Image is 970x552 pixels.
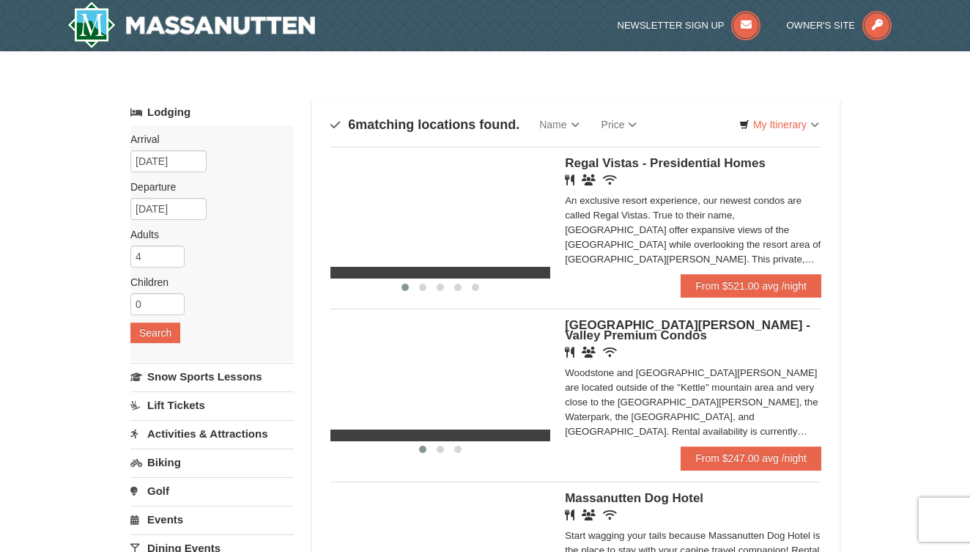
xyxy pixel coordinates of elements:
i: Restaurant [565,347,574,358]
a: Golf [130,477,294,504]
a: From $247.00 avg /night [681,446,821,470]
a: Name [528,110,590,139]
a: Lodging [130,99,294,125]
a: My Itinerary [730,114,829,136]
a: Newsletter Sign Up [618,20,761,31]
a: Events [130,506,294,533]
span: [GEOGRAPHIC_DATA][PERSON_NAME] - Valley Premium Condos [565,318,810,342]
span: Newsletter Sign Up [618,20,725,31]
i: Banquet Facilities [582,174,596,185]
div: Woodstone and [GEOGRAPHIC_DATA][PERSON_NAME] are located outside of the "Kettle" mountain area an... [565,366,821,439]
a: Biking [130,449,294,476]
img: Massanutten Resort Logo [67,1,315,48]
i: Wireless Internet (free) [603,509,617,520]
a: Owner's Site [787,20,892,31]
label: Departure [130,180,283,194]
button: Search [130,323,180,343]
a: Lift Tickets [130,391,294,419]
a: Snow Sports Lessons [130,363,294,390]
span: Owner's Site [787,20,856,31]
i: Banquet Facilities [582,347,596,358]
i: Wireless Internet (free) [603,347,617,358]
a: Price [590,110,648,139]
label: Children [130,275,283,290]
a: Activities & Attractions [130,420,294,447]
span: Regal Vistas - Presidential Homes [565,156,766,170]
i: Restaurant [565,174,574,185]
i: Banquet Facilities [582,509,596,520]
span: Massanutten Dog Hotel [565,491,703,505]
i: Wireless Internet (free) [603,174,617,185]
a: Massanutten Resort [67,1,315,48]
label: Adults [130,227,283,242]
label: Arrival [130,132,283,147]
a: From $521.00 avg /night [681,274,821,298]
i: Restaurant [565,509,574,520]
div: An exclusive resort experience, our newest condos are called Regal Vistas. True to their name, [G... [565,194,821,267]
